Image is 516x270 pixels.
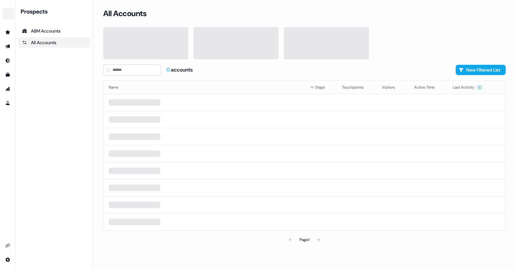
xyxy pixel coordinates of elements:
button: Touchpoints [342,82,372,93]
a: Go to prospects [3,27,13,37]
th: Name [104,81,305,94]
a: Go to Inbound [3,55,13,66]
a: All accounts [18,37,90,48]
a: Go to templates [3,70,13,80]
button: Visitors [382,82,403,93]
h3: All Accounts [103,9,146,18]
div: Prospects [21,8,90,15]
div: All Accounts [22,39,86,46]
div: ABM Accounts [22,28,86,34]
a: Go to experiments [3,98,13,108]
button: New Filtered List [456,65,506,75]
span: 0 [166,66,171,73]
div: Page 1 [300,236,309,243]
a: Go to outbound experience [3,41,13,52]
button: Last Activity [453,82,482,93]
button: Active Time [414,82,442,93]
a: Go to attribution [3,84,13,94]
a: Go to integrations [3,255,13,265]
div: accounts [166,66,193,73]
a: ABM Accounts [18,26,90,36]
div: Stage [310,84,332,91]
a: Go to integrations [3,240,13,251]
